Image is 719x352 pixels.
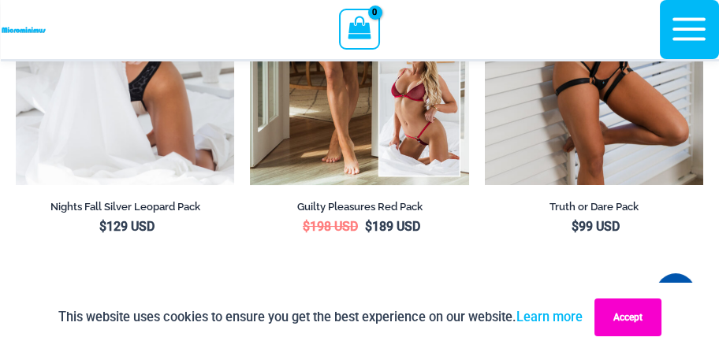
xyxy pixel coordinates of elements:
bdi: 189 USD [365,219,420,234]
p: This website uses cookies to ensure you get the best experience on our website. [58,306,583,328]
h2: Truth or Dare Pack [485,200,703,213]
bdi: 198 USD [303,219,358,234]
a: Truth or Dare Pack [485,200,703,219]
span: $ [365,219,372,234]
span: $ [99,219,106,234]
bdi: 129 USD [99,219,155,234]
span: $ [303,219,310,234]
a: Learn more [516,309,583,324]
a: View Shopping Cart, empty [339,9,379,50]
span: $ [572,219,579,234]
button: Accept [594,298,661,336]
img: MM SHOP LOGO FLAT [1,27,47,33]
bdi: 99 USD [572,219,620,234]
a: Nights Fall Silver Leopard Pack [16,200,234,219]
h2: Nights Fall Silver Leopard Pack [16,200,234,213]
h2: Guilty Pleasures Red Pack [250,200,468,213]
a: Guilty Pleasures Red Pack [250,200,468,219]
